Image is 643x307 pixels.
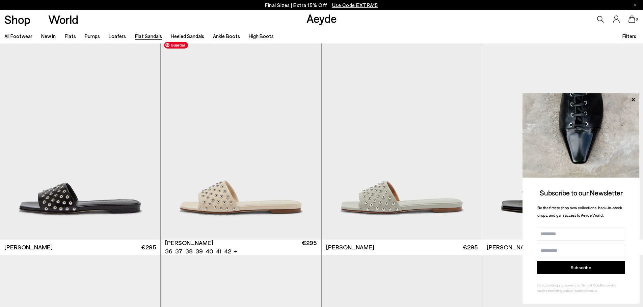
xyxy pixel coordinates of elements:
a: Terms & Conditions [581,283,608,287]
a: Aeyde [306,11,337,25]
li: 36 [165,247,172,255]
a: Ankle Boots [213,33,240,39]
span: €295 [302,239,317,255]
button: Subscribe [537,261,625,274]
span: [PERSON_NAME] [487,243,535,251]
li: + [234,246,238,255]
a: 0 [628,16,635,23]
div: 2 / 6 [321,38,481,240]
li: 41 [216,247,221,255]
span: [PERSON_NAME] [326,243,374,251]
a: [PERSON_NAME] 36 37 38 39 40 41 42 + €295 [161,240,321,255]
a: High Boots [249,33,274,39]
a: Heeled Sandals [171,33,204,39]
span: Be the first to shop new collections, back-in-stock drops, and gain access to Aeyde World. [537,205,622,218]
span: [PERSON_NAME] [4,243,53,251]
span: [PERSON_NAME] [165,239,213,247]
img: Anna Leather Sandals [482,38,643,240]
img: ca3f721fb6ff708a270709c41d776025.jpg [523,93,640,178]
p: Final Sizes | Extra 15% Off [265,1,378,9]
span: €295 [141,243,156,251]
a: Flat Sandals [135,33,162,39]
img: Anna Studded Leather Sandals [161,38,321,240]
li: 42 [224,247,231,255]
span: Filters [622,33,636,39]
a: [PERSON_NAME] €225 [482,240,643,255]
span: Navigate to /collections/ss25-final-sizes [332,2,378,8]
span: 0 [635,18,639,21]
a: [PERSON_NAME] €295 [322,240,482,255]
li: 39 [195,247,203,255]
li: 37 [175,247,183,255]
img: Anna Studded Leather Sandals [322,38,482,240]
ul: variant [165,247,229,255]
a: World [48,13,78,25]
a: New In [41,33,56,39]
a: Loafers [109,33,126,39]
span: Guardar [164,42,188,49]
a: Flats [65,33,76,39]
a: Pumps [85,33,100,39]
span: Subscribe to our Newsletter [540,188,623,197]
li: 38 [185,247,193,255]
a: 6 / 6 1 / 6 2 / 6 3 / 6 4 / 6 5 / 6 6 / 6 1 / 6 Next slide Previous slide [161,38,321,240]
div: 1 / 6 [161,38,321,240]
img: Anna Studded Leather Sandals [321,38,481,240]
span: By subscribing, you agree to our [537,283,581,287]
span: €295 [463,243,478,251]
a: All Footwear [4,33,32,39]
li: 40 [206,247,213,255]
a: Shop [4,13,30,25]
